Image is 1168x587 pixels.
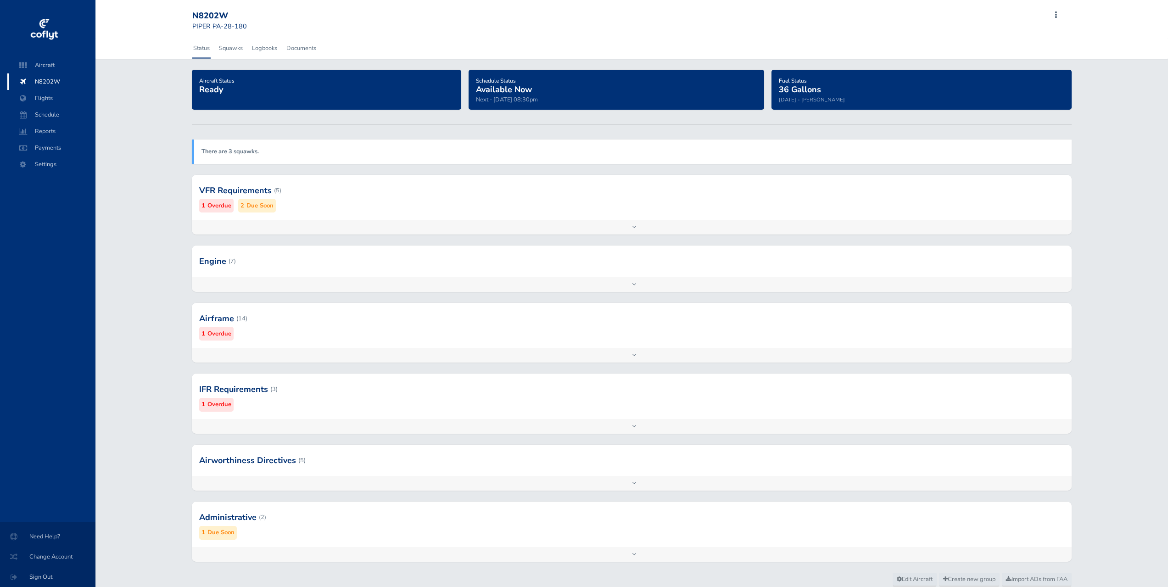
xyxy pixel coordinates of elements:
[1002,573,1072,587] a: Import ADs from FAA
[207,400,231,409] small: Overdue
[17,57,86,73] span: Aircraft
[939,573,1000,587] a: Create new group
[17,123,86,140] span: Reports
[17,73,86,90] span: N8202W
[476,77,516,84] span: Schedule Status
[17,140,86,156] span: Payments
[201,147,259,156] a: There are 3 squawks.
[246,201,274,211] small: Due Soon
[207,201,231,211] small: Overdue
[218,38,244,58] a: Squawks
[192,22,247,31] small: PIPER PA-28-180
[893,573,937,587] a: Edit Aircraft
[192,11,258,21] div: N8202W
[779,77,807,84] span: Fuel Status
[476,74,532,95] a: Schedule StatusAvailable Now
[17,156,86,173] span: Settings
[17,90,86,106] span: Flights
[192,38,211,58] a: Status
[943,575,995,583] span: Create new group
[779,84,821,95] span: 36 Gallons
[779,96,845,103] small: [DATE] - [PERSON_NAME]
[476,95,538,104] span: Next - [DATE] 08:30pm
[11,569,84,585] span: Sign Out
[285,38,317,58] a: Documents
[29,16,59,44] img: coflyt logo
[207,329,231,339] small: Overdue
[251,38,278,58] a: Logbooks
[199,84,223,95] span: Ready
[897,575,933,583] span: Edit Aircraft
[1006,575,1067,583] span: Import ADs from FAA
[11,548,84,565] span: Change Account
[199,77,235,84] span: Aircraft Status
[476,84,532,95] span: Available Now
[207,528,235,537] small: Due Soon
[11,528,84,545] span: Need Help?
[17,106,86,123] span: Schedule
